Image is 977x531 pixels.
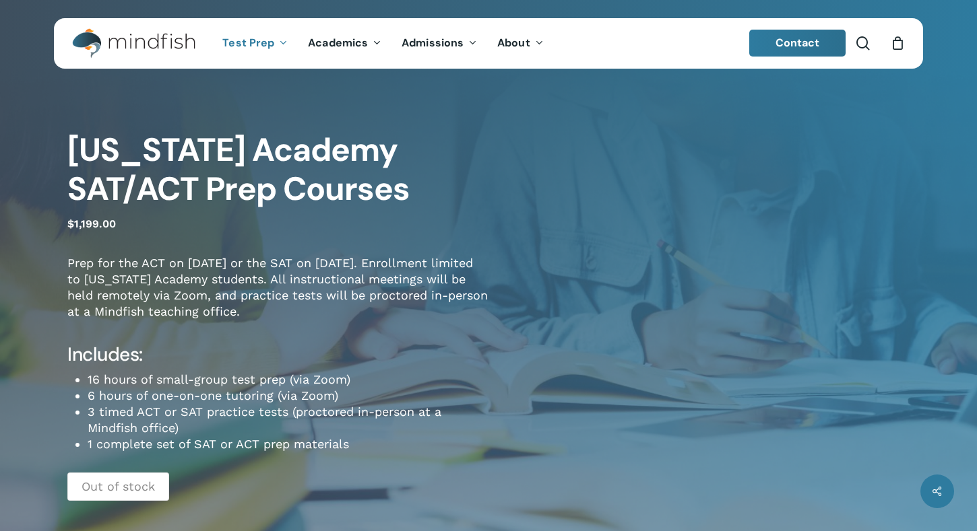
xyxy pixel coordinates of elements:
p: Out of stock [67,472,169,501]
h4: Includes: [67,343,488,367]
a: About [487,38,554,49]
li: 6 hours of one-on-one tutoring (via Zoom) [88,388,488,404]
a: Admissions [391,38,487,49]
li: 3 timed ACT or SAT practice tests (proctored in-person at a Mindfish office) [88,404,488,436]
li: 1 complete set of SAT or ACT prep materials [88,436,488,452]
p: Prep for the ACT on [DATE] or the SAT on [DATE]. Enrollment limited to [US_STATE] Academy student... [67,255,488,338]
span: Admissions [402,36,464,50]
span: Academics [308,36,368,50]
a: Test Prep [212,38,298,49]
a: Contact [749,30,846,57]
li: 16 hours of small-group test prep (via Zoom) [88,371,488,388]
nav: Main Menu [212,18,553,69]
span: $ [67,217,74,230]
span: Test Prep [222,36,274,50]
span: About [497,36,530,50]
a: Academics [298,38,391,49]
header: Main Menu [54,18,923,69]
h1: [US_STATE] Academy SAT/ACT Prep Courses [67,131,488,209]
span: Contact [776,36,820,50]
bdi: 1,199.00 [67,217,116,230]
